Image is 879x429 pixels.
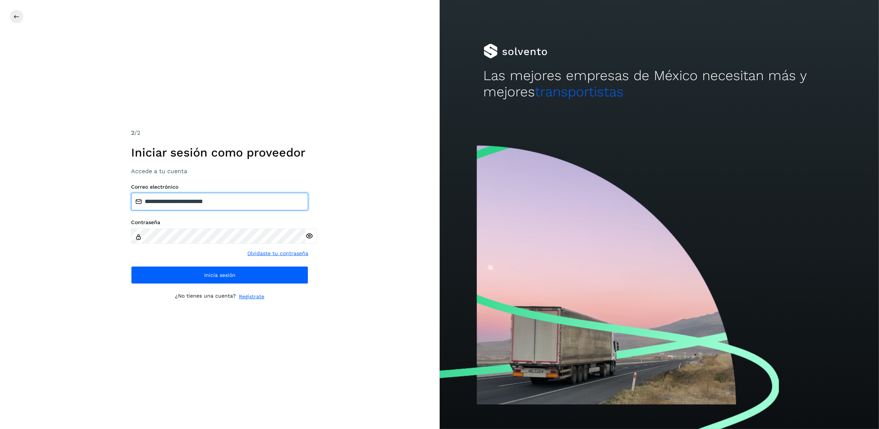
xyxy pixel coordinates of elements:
[131,128,308,137] div: /2
[131,184,308,190] label: Correo electrónico
[535,84,624,100] span: transportistas
[131,168,308,175] h3: Accede a tu cuenta
[131,129,134,136] span: 2
[239,293,264,301] a: Regístrate
[131,145,308,159] h1: Iniciar sesión como proveedor
[131,266,308,284] button: Inicia sesión
[175,293,236,301] p: ¿No tienes una cuenta?
[484,68,835,100] h2: Las mejores empresas de México necesitan más y mejores
[247,250,308,257] a: Olvidaste tu contraseña
[131,219,308,226] label: Contraseña
[204,272,236,278] span: Inicia sesión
